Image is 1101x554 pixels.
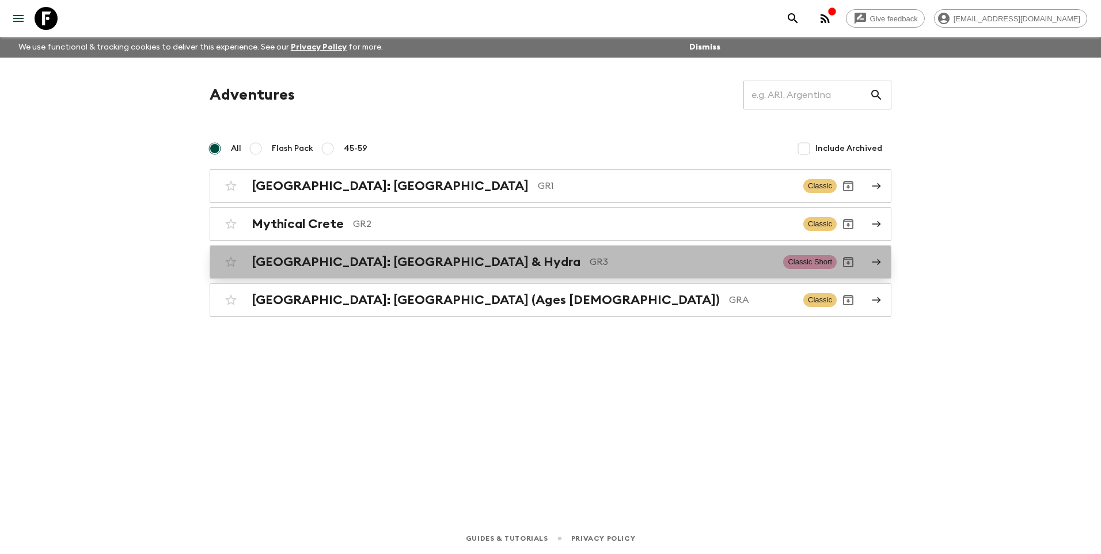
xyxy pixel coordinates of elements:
a: [GEOGRAPHIC_DATA]: [GEOGRAPHIC_DATA] (Ages [DEMOGRAPHIC_DATA])GRAClassicArchive [210,283,891,317]
a: Guides & Tutorials [466,532,548,545]
button: Archive [837,213,860,236]
p: GR3 [590,255,774,269]
a: Privacy Policy [571,532,635,545]
a: [GEOGRAPHIC_DATA]: [GEOGRAPHIC_DATA] & HydraGR3Classic ShortArchive [210,245,891,279]
p: GRA [729,293,794,307]
span: All [231,143,241,154]
button: Archive [837,174,860,198]
span: Give feedback [864,14,924,23]
div: [EMAIL_ADDRESS][DOMAIN_NAME] [934,9,1087,28]
span: Classic [803,217,837,231]
h1: Adventures [210,84,295,107]
button: menu [7,7,30,30]
a: Give feedback [846,9,925,28]
h2: Mythical Crete [252,217,344,232]
input: e.g. AR1, Argentina [743,79,870,111]
button: Dismiss [686,39,723,55]
h2: [GEOGRAPHIC_DATA]: [GEOGRAPHIC_DATA] (Ages [DEMOGRAPHIC_DATA]) [252,293,720,308]
p: GR2 [353,217,794,231]
span: Classic [803,179,837,193]
p: We use functional & tracking cookies to deliver this experience. See our for more. [14,37,388,58]
span: Include Archived [815,143,882,154]
span: [EMAIL_ADDRESS][DOMAIN_NAME] [947,14,1087,23]
a: Mythical CreteGR2ClassicArchive [210,207,891,241]
button: Archive [837,289,860,312]
span: Classic [803,293,837,307]
h2: [GEOGRAPHIC_DATA]: [GEOGRAPHIC_DATA] [252,179,529,193]
span: Classic Short [783,255,837,269]
button: Archive [837,251,860,274]
p: GR1 [538,179,794,193]
button: search adventures [781,7,804,30]
span: 45-59 [344,143,367,154]
a: [GEOGRAPHIC_DATA]: [GEOGRAPHIC_DATA]GR1ClassicArchive [210,169,891,203]
h2: [GEOGRAPHIC_DATA]: [GEOGRAPHIC_DATA] & Hydra [252,255,580,270]
a: Privacy Policy [291,43,347,51]
span: Flash Pack [272,143,313,154]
